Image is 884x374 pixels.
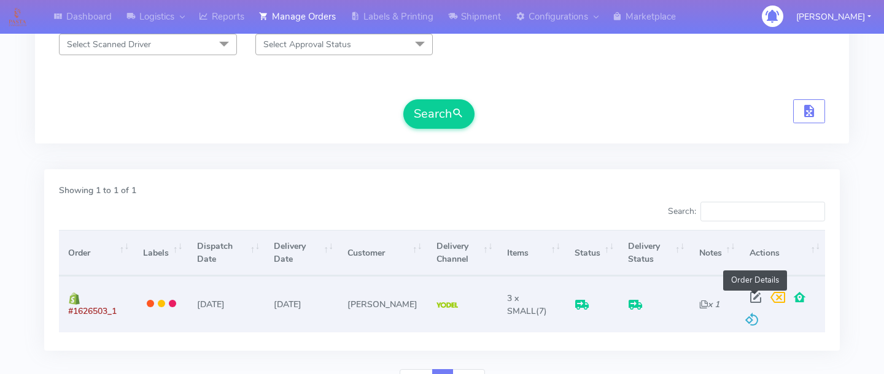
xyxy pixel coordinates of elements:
span: #1626503_1 [68,305,117,317]
label: Showing 1 to 1 of 1 [59,184,136,197]
img: shopify.png [68,292,80,305]
i: x 1 [699,299,719,310]
img: Yodel [436,302,458,308]
span: Select Approval Status [263,39,351,50]
th: Notes: activate to sort column ascending [689,230,740,276]
td: [DATE] [265,276,338,332]
th: Customer: activate to sort column ascending [338,230,427,276]
th: Actions: activate to sort column ascending [740,230,825,276]
th: Dispatch Date: activate to sort column ascending [187,230,265,276]
th: Status: activate to sort column ascending [565,230,619,276]
th: Labels: activate to sort column ascending [134,230,187,276]
th: Delivery Status: activate to sort column ascending [619,230,689,276]
th: Items: activate to sort column ascending [498,230,565,276]
span: (7) [507,292,547,317]
th: Order: activate to sort column ascending [59,230,134,276]
button: [PERSON_NAME] [787,4,880,29]
label: Search: [668,202,825,221]
th: Delivery Channel: activate to sort column ascending [427,230,497,276]
th: Delivery Date: activate to sort column ascending [265,230,338,276]
button: Search [403,99,475,129]
span: Select Scanned Driver [67,39,151,50]
td: [DATE] [187,276,265,332]
span: 3 x SMALL [507,292,536,317]
input: Search: [700,202,825,221]
td: [PERSON_NAME] [338,276,427,332]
